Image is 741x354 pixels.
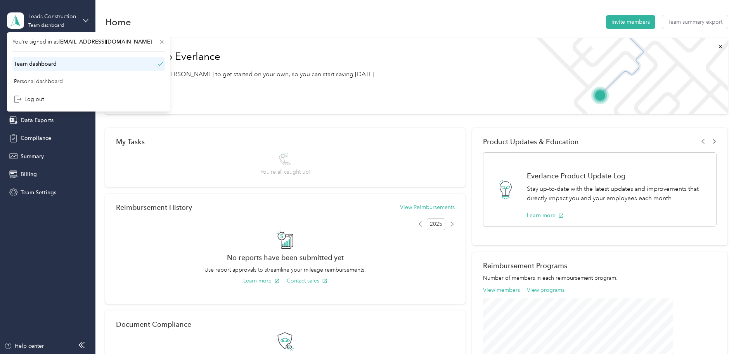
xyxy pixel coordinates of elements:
iframe: Everlance-gr Chat Button Frame [698,310,741,354]
button: Learn more [527,211,564,220]
span: You’re all caught up! [260,168,310,176]
p: Number of members in each reimbursement program. [483,274,717,282]
button: Learn more [243,277,280,285]
h1: Welcome to Everlance [116,51,376,63]
span: You’re signed in as [12,38,165,46]
button: Invite members [606,15,655,29]
span: Data Exports [21,116,54,124]
span: 2025 [427,218,445,230]
div: My Tasks [116,138,455,146]
div: Team dashboard [28,23,64,28]
button: View members [483,286,520,294]
span: Billing [21,170,37,178]
h2: Document Compliance [116,320,191,328]
p: Read our step-by-[PERSON_NAME] to get started on your own, so you can start saving [DATE]. [116,70,376,79]
h1: Everlance Product Update Log [527,172,708,180]
button: Help center [4,342,44,350]
button: Team summary export [662,15,728,29]
p: Use report approvals to streamline your mileage reimbursements. [116,266,455,274]
div: Team dashboard [14,60,57,68]
p: Stay up-to-date with the latest updates and improvements that directly impact you and your employ... [527,184,708,203]
span: Team Settings [21,188,56,197]
h2: No reports have been submitted yet [116,253,455,262]
button: Contact sales [287,277,327,285]
span: Product Updates & Education [483,138,579,146]
button: View Reimbursements [400,203,455,211]
h2: Reimbursement History [116,203,192,211]
span: Compliance [21,134,51,142]
h1: Home [105,18,131,26]
span: [EMAIL_ADDRESS][DOMAIN_NAME] [59,38,152,45]
img: Welcome to everlance [528,38,727,114]
div: Leads Construction [28,12,77,21]
button: View programs [527,286,564,294]
span: Summary [21,152,44,160]
div: Log out [14,95,44,103]
h2: Reimbursement Programs [483,262,717,270]
div: Personal dashboard [14,77,63,85]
